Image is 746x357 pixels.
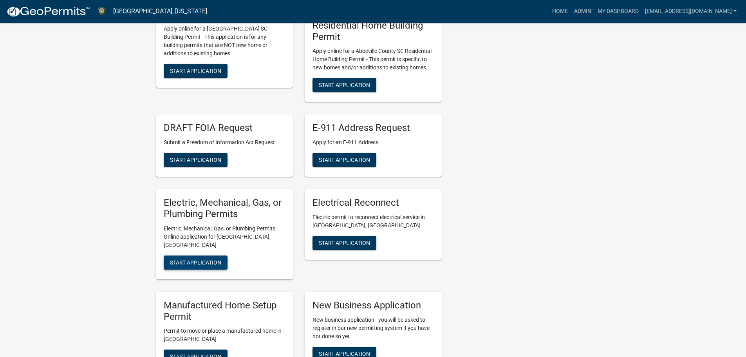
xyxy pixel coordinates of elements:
p: Apply online for a Abbeville County SC Residential Home Building Permit - This permit is specific... [312,47,434,72]
p: Electric, Mechanical, Gas, or Plumbing Permits: Online application for [GEOGRAPHIC_DATA], [GEOGRA... [164,225,285,249]
span: Start Application [319,157,370,163]
h5: Electric, Mechanical, Gas, or Plumbing Permits [164,197,285,220]
h5: New Business Application [312,300,434,311]
span: Start Application [319,350,370,357]
a: [GEOGRAPHIC_DATA], [US_STATE] [113,5,207,18]
p: Submit a Freedom of Information Act Request [164,138,285,147]
h5: E-911 Address Request [312,122,434,134]
span: Start Application [170,67,221,74]
button: Start Application [312,153,376,167]
span: Start Application [170,259,221,265]
a: Admin [571,4,594,19]
p: Apply for an E-911 Address [312,138,434,147]
a: My Dashboard [594,4,642,19]
h5: Electrical Reconnect [312,197,434,208]
img: Abbeville County, South Carolina [96,6,107,16]
span: Start Application [170,157,221,163]
a: Home [549,4,571,19]
p: Permit to move or place a manufactured home in [GEOGRAPHIC_DATA] [164,327,285,343]
button: Start Application [164,256,228,270]
span: Start Application [319,82,370,88]
h5: [GEOGRAPHIC_DATA] Residential Home Building Permit [312,9,434,42]
h5: Manufactured Home Setup Permit [164,300,285,323]
h5: DRAFT FOIA Request [164,122,285,134]
button: Start Application [164,64,228,78]
button: Start Application [164,153,228,167]
button: Start Application [312,236,376,250]
p: Apply online for a [GEOGRAPHIC_DATA] SC Building Permit - This application is for any building pe... [164,25,285,58]
p: Electric permit to reconnect electrical service in [GEOGRAPHIC_DATA], [GEOGRAPHIC_DATA] [312,213,434,230]
button: Start Application [312,78,376,92]
a: [EMAIL_ADDRESS][DOMAIN_NAME] [642,4,740,19]
p: New business application - you will be asked to register in our new permitting system if you have... [312,316,434,341]
span: Start Application [319,240,370,246]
